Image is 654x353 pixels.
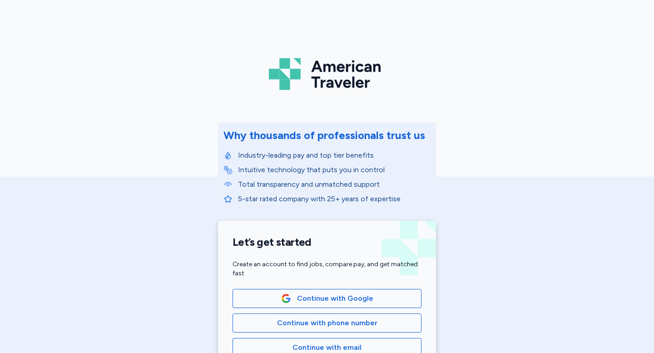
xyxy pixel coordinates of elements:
p: Total transparency and unmatched support [238,179,431,190]
button: Google LogoContinue with Google [233,289,421,308]
div: Why thousands of professionals trust us [223,128,425,143]
h1: Let’s get started [233,235,421,249]
span: Continue with email [292,342,362,353]
p: Intuitive technology that puts you in control [238,164,431,175]
span: Continue with Google [297,293,373,304]
p: Industry-leading pay and top tier benefits [238,150,431,161]
p: 5-star rated company with 25+ years of expertise [238,194,431,204]
img: Logo [269,55,385,94]
img: Google Logo [281,293,291,303]
button: Continue with phone number [233,313,421,333]
div: Create an account to find jobs, compare pay, and get matched fast [233,260,421,278]
span: Continue with phone number [277,318,377,328]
